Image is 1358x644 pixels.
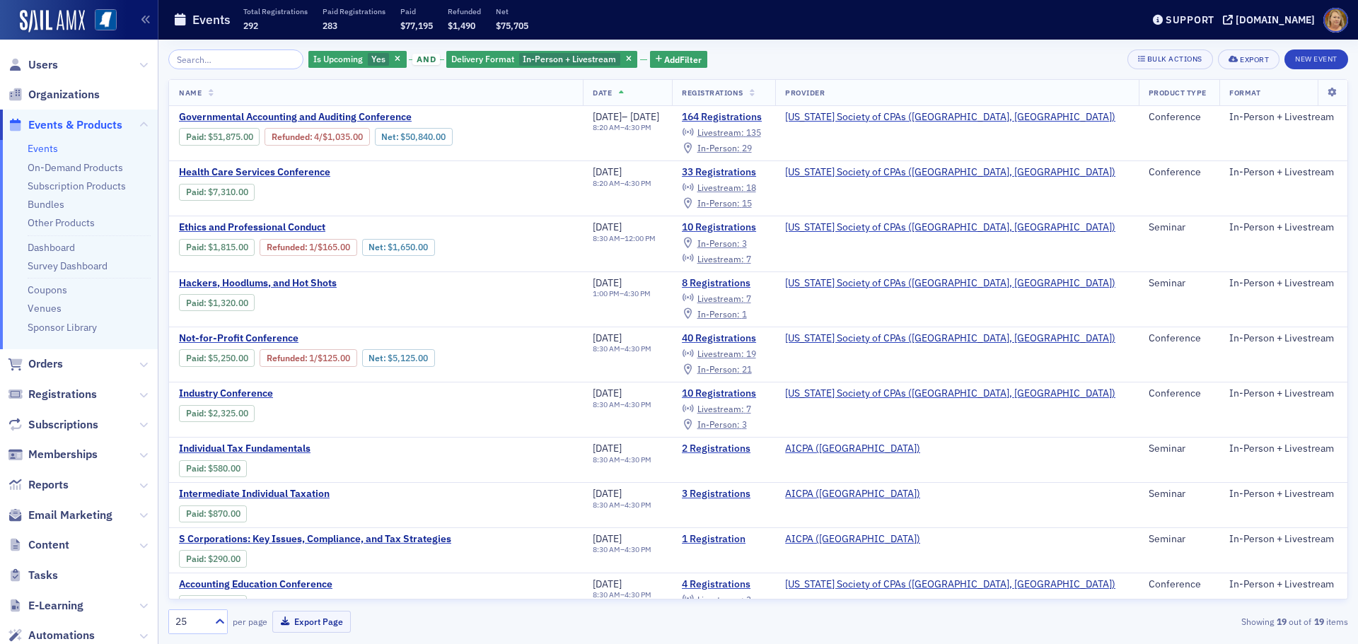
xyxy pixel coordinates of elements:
[260,239,356,256] div: Refunded: 11 - $181500
[371,53,385,64] span: Yes
[272,611,351,633] button: Export Page
[28,356,63,372] span: Orders
[267,353,309,363] span: :
[1223,15,1320,25] button: [DOMAIN_NAME]
[265,128,369,145] div: Refunded: 187 - $5187500
[1149,488,1209,500] div: Seminar
[8,508,112,523] a: Email Marketing
[682,594,750,605] a: Livestream: 3
[593,500,651,510] div: –
[368,353,388,363] span: Net :
[1149,332,1209,345] div: Conference
[179,221,540,234] a: Ethics and Professional Conduct
[593,387,622,399] span: [DATE]
[28,161,123,174] a: On-Demand Products
[1166,13,1214,26] div: Support
[1284,52,1348,64] a: New Event
[272,131,314,142] span: :
[625,590,651,599] time: 4:30 PM
[496,20,528,31] span: $75,705
[1229,443,1337,455] div: In-Person + Livestream
[8,417,98,433] a: Subscriptions
[785,111,1115,124] a: [US_STATE] Society of CPAs ([GEOGRAPHIC_DATA], [GEOGRAPHIC_DATA])
[208,242,248,252] span: $1,815.00
[28,628,95,643] span: Automations
[179,533,451,546] a: S Corporations: Key Issues, Compliance, and Tax Strategies
[650,51,708,69] button: AddFilter
[625,399,651,409] time: 4:30 PM
[625,122,651,132] time: 4:30 PM
[28,57,58,73] span: Users
[28,321,97,334] a: Sponsor Library
[625,500,651,510] time: 4:30 PM
[785,443,920,455] span: AICPA (Durham)
[593,400,651,409] div: –
[593,545,651,554] div: –
[682,253,750,264] a: Livestream: 7
[742,418,747,430] span: 3
[682,277,765,290] a: 8 Registrations
[682,221,765,234] a: 10 Registrations
[20,10,85,33] img: SailAMX
[697,363,740,375] span: In-Person :
[664,53,702,66] span: Add Filter
[208,353,248,363] span: $5,250.00
[1229,578,1337,591] div: In-Person + Livestream
[682,332,765,345] a: 40 Registrations
[697,403,744,414] span: Livestream :
[742,363,752,375] span: 21
[186,131,204,142] a: Paid
[682,533,765,546] a: 1 Registration
[682,488,765,500] a: 3 Registrations
[1149,111,1209,124] div: Conference
[742,238,747,249] span: 3
[697,142,740,153] span: In-Person :
[308,51,407,69] div: Yes
[168,49,303,69] input: Search…
[186,554,208,564] span: :
[208,508,240,519] span: $870.00
[8,628,95,643] a: Automations
[593,544,620,554] time: 8:30 AM
[85,9,117,33] a: View Homepage
[8,57,58,73] a: Users
[28,216,95,229] a: Other Products
[267,353,305,363] a: Refunded
[28,302,62,315] a: Venues
[746,253,751,264] span: 7
[785,111,1115,124] span: Mississippi Society of CPAs (Ridgeland, MS)
[28,537,69,553] span: Content
[625,544,651,554] time: 4:30 PM
[400,131,446,142] span: $50,840.00
[1240,56,1269,64] div: Export
[208,298,248,308] span: $1,320.00
[28,241,75,254] a: Dashboard
[682,238,746,249] a: In-Person: 3
[179,460,247,477] div: Paid: 3 - $58000
[630,110,659,123] span: [DATE]
[243,20,258,31] span: 292
[451,53,514,64] span: Delivery Format
[272,131,310,142] a: Refunded
[179,595,247,612] div: Paid: 5 - $30000
[625,455,651,464] time: 4:30 PM
[186,408,208,418] span: :
[186,353,204,363] a: Paid
[8,387,97,402] a: Registrations
[1323,8,1348,33] span: Profile
[1229,88,1260,98] span: Format
[593,399,620,409] time: 8:30 AM
[1229,277,1337,290] div: In-Person + Livestream
[593,532,622,545] span: [DATE]
[697,308,740,320] span: In-Person :
[208,131,253,142] span: $51,875.00
[523,53,616,64] span: In-Person + Livestream
[593,122,620,132] time: 8:20 AM
[746,127,761,138] span: 135
[593,233,620,243] time: 8:30 AM
[785,166,1115,179] span: Mississippi Society of CPAs (Ridgeland, MS)
[186,242,208,252] span: :
[323,6,385,16] p: Paid Registrations
[28,508,112,523] span: Email Marketing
